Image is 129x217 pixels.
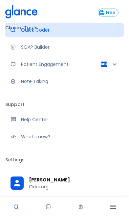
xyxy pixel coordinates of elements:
a: Click to view or change your subscription [98,9,124,16]
p: What's new? [21,133,118,140]
p: Help Center [21,116,118,123]
a: Docugen: Compose a clinical documentation in seconds [5,40,124,54]
span: [PERSON_NAME] [29,176,118,183]
p: SOAP Builder [21,44,118,50]
p: Patient Engagement [21,61,100,68]
span: Free [103,10,118,15]
div: Recent updates and feature releases [5,129,124,144]
li: Support [5,96,124,112]
a: Please complete account setup [5,168,124,182]
button: Free [98,9,118,16]
div: [PERSON_NAME]Odai org [5,172,124,195]
p: Odai org [29,183,118,190]
li: Clinical Tools [5,20,124,36]
a: Get help from our support team [5,112,124,127]
p: Note Taking [21,78,118,85]
a: Advanced note-taking [5,74,124,89]
div: Patient Reports & Referrals [5,57,124,71]
li: Settings [5,152,124,168]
